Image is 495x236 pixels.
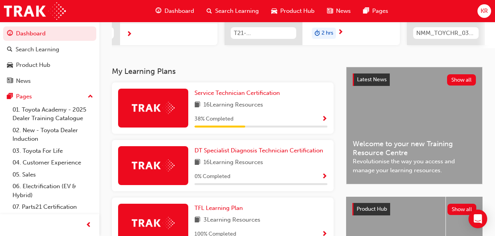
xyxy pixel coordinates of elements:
h3: My Learning Plans [112,67,334,76]
img: Trak [4,2,66,20]
a: Latest NewsShow allWelcome to your new Training Resource CentreRevolutionise the way you access a... [346,67,483,184]
a: News [3,74,96,88]
span: Show Progress [322,173,327,180]
a: Product HubShow all [352,203,476,215]
a: 02. New - Toyota Dealer Induction [9,124,96,145]
span: search-icon [207,6,212,16]
span: book-icon [194,100,200,110]
span: Latest News [357,76,387,83]
span: 0 % Completed [194,172,230,181]
button: Show all [447,204,477,215]
div: News [16,77,31,86]
span: Dashboard [164,7,194,16]
span: News [336,7,351,16]
span: Welcome to your new Training Resource Centre [353,140,476,157]
div: Open Intercom Messenger [468,210,487,228]
span: prev-icon [86,220,92,230]
a: 05. Sales [9,169,96,181]
span: 3 Learning Resources [203,215,260,225]
div: Product Hub [16,61,50,70]
span: 38 % Completed [194,115,233,124]
button: KR [477,4,491,18]
a: Dashboard [3,26,96,41]
a: news-iconNews [321,3,357,19]
a: 07. Parts21 Certification [9,201,96,213]
span: duration-icon [315,28,320,38]
a: Service Technician Certification [194,89,283,98]
a: 08. Service Training [9,213,96,225]
span: Revolutionise the way you access and manage your learning resources. [353,157,476,175]
a: guage-iconDashboard [149,3,200,19]
span: search-icon [7,46,12,53]
a: 01. Toyota Academy - 2025 Dealer Training Catalogue [9,104,96,124]
a: DT Specialist Diagnosis Technician Certification [194,146,326,155]
button: Show Progress [322,172,327,182]
button: Pages [3,89,96,104]
img: Trak [132,159,175,171]
span: TFL Learning Plan [194,205,243,212]
span: book-icon [194,215,200,225]
a: Latest NewsShow all [353,73,476,86]
span: Product Hub [280,7,315,16]
span: KR [481,7,488,16]
span: next-icon [338,29,343,36]
a: Product Hub [3,58,96,72]
a: 06. Electrification (EV & Hybrid) [9,180,96,201]
div: Search Learning [16,45,59,54]
span: Product Hub [357,206,387,212]
span: car-icon [271,6,277,16]
span: up-icon [88,92,93,102]
div: Pages [16,92,32,101]
button: Show Progress [322,114,327,124]
span: car-icon [7,62,13,69]
span: next-icon [126,31,132,38]
a: car-iconProduct Hub [265,3,321,19]
span: pages-icon [363,6,369,16]
a: 03. Toyota For Life [9,145,96,157]
a: 04. Customer Experience [9,157,96,169]
span: NMM_TOYCHR_032024_MODULE_1 [416,29,476,38]
span: pages-icon [7,93,13,100]
button: DashboardSearch LearningProduct HubNews [3,25,96,89]
span: guage-icon [156,6,161,16]
span: 16 Learning Resources [203,100,263,110]
span: DT Specialist Diagnosis Technician Certification [194,147,323,154]
span: Service Technician Certification [194,89,280,96]
a: pages-iconPages [357,3,394,19]
img: Trak [132,102,175,114]
span: T21-FOD_HVIS_PREREQ [234,29,293,38]
span: Pages [372,7,388,16]
span: Search Learning [215,7,259,16]
span: news-icon [327,6,333,16]
button: Show all [447,74,476,86]
span: book-icon [194,158,200,168]
a: TFL Learning Plan [194,204,246,213]
span: Show Progress [322,116,327,123]
a: search-iconSearch Learning [200,3,265,19]
a: Search Learning [3,42,96,57]
span: guage-icon [7,30,13,37]
span: 16 Learning Resources [203,158,263,168]
span: news-icon [7,78,13,85]
img: Trak [132,217,175,229]
span: 2 hrs [322,29,333,38]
